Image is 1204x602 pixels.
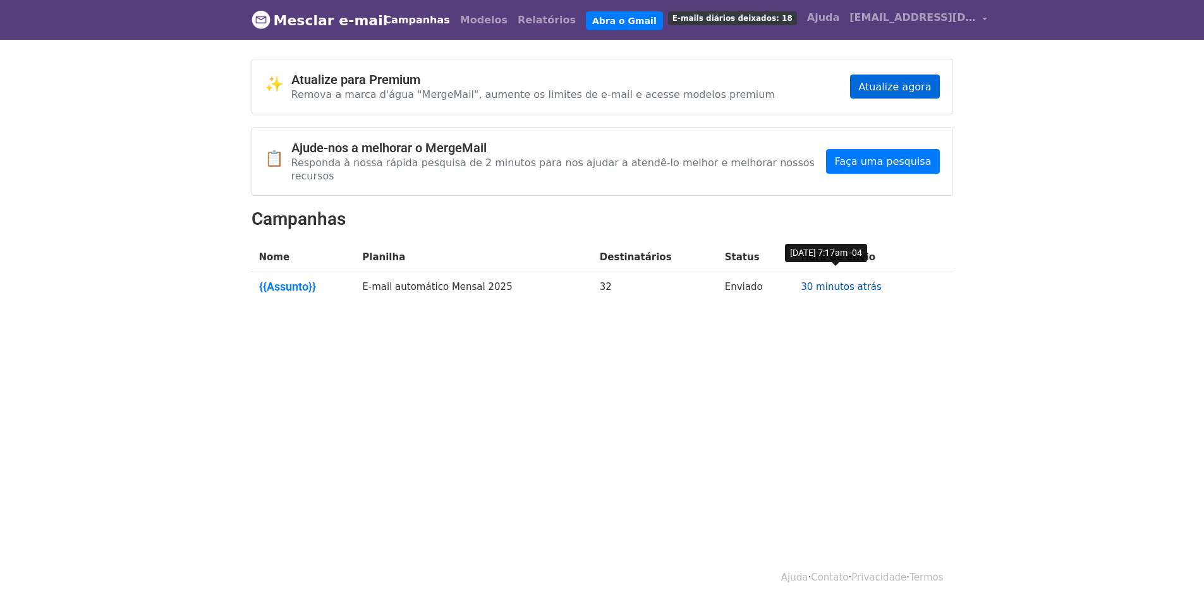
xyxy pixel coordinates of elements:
a: Ajuda [802,5,845,30]
font: [EMAIL_ADDRESS][DOMAIN_NAME] [849,11,1047,23]
font: Modelos [460,14,508,26]
a: Privacidade [851,572,906,583]
font: · [808,572,811,583]
a: Mesclar e-mail [252,7,369,33]
font: Responda à nossa rápida pesquisa de 2 minutos para nos ajudar a atendê-lo melhor e melhorar nosso... [291,157,815,182]
font: Ajude-nos a melhorar o MergeMail [291,140,487,155]
font: Nome [259,251,290,263]
font: 📋 [265,150,284,167]
font: Ajuda [807,11,840,23]
a: E-mails diários deixados: 18 [663,5,802,30]
font: Status [725,251,760,263]
a: Campanhas [379,8,455,33]
a: Relatórios [513,8,581,33]
iframe: Widget de bate-papo [1141,541,1204,602]
a: {{Assunto}} [259,280,348,294]
font: Remova a marca d'água "MergeMail", aumente os limites de e-mail e acesse modelos premium [291,88,775,100]
a: Modelos [455,8,513,33]
font: Relatórios [518,14,576,26]
font: 32 [600,281,612,292]
font: Atualize para Premium [291,72,420,87]
a: [EMAIL_ADDRESS][DOMAIN_NAME] [844,5,992,35]
font: Planilha [362,251,405,263]
font: E-mail automático Mensal 2025 [362,281,512,292]
a: Faça uma pesquisa [826,149,939,174]
a: Ajuda [781,572,808,583]
font: {{Assunto}} [259,280,316,293]
font: Mesclar e-mail [274,13,388,28]
font: Atualize agora [858,80,931,92]
a: 30 minutos atrás [801,281,882,292]
font: Faça uma pesquisa [834,155,931,167]
font: Campanhas [252,208,346,229]
font: Abra o Gmail [592,15,657,25]
img: Logotipo do MergeMail [252,10,271,29]
a: Atualize agora [850,75,939,99]
div: [DATE] 7:17am -04 [785,244,867,262]
a: Termos [909,572,943,583]
font: Campanhas [384,14,450,26]
a: Contato [811,572,848,583]
font: · [849,572,852,583]
div: Widget de chat [1141,541,1204,602]
font: Destinatários [600,251,672,263]
font: Enviado [725,281,763,292]
a: Abra o Gmail [586,11,663,30]
font: ✨ [265,75,284,93]
font: · [906,572,909,583]
font: E-mails diários deixados: 18 [672,14,793,23]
